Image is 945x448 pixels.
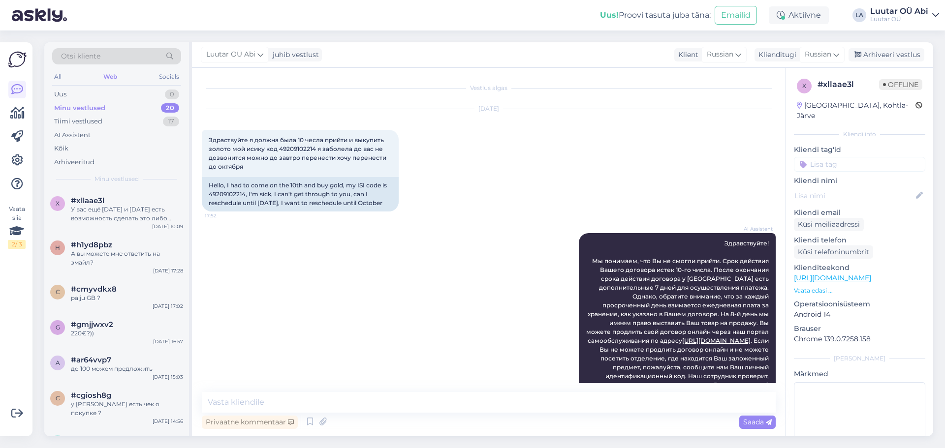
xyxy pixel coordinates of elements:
p: Märkmed [794,369,925,379]
span: Russian [805,49,831,60]
span: #xllaae3l [71,196,104,205]
span: Saada [743,418,772,426]
input: Lisa tag [794,157,925,172]
div: [DATE] 15:03 [153,373,183,381]
p: Kliendi telefon [794,235,925,245]
div: 20 [161,103,179,113]
span: Otsi kliente [61,51,100,61]
input: Lisa nimi [794,190,914,201]
span: Russian [707,49,733,60]
p: Kliendi nimi [794,176,925,186]
div: У вас ещё [DATE] и [DATE] есть возможность сделать это либо через интернет, либо в конторе. [71,205,183,223]
p: Chrome 139.0.7258.158 [794,334,925,344]
div: LA [852,8,866,22]
div: Minu vestlused [54,103,105,113]
span: #cmyvdkx8 [71,285,117,294]
span: 17:52 [205,212,242,219]
div: до 100 можем предложить [71,364,183,373]
span: c [56,288,60,296]
div: Klienditugi [755,50,796,60]
div: Luutar OÜ [870,15,928,23]
span: #ar64vvp7 [71,356,111,364]
span: #gmjjwxv2 [71,320,113,329]
span: Offline [879,79,922,90]
span: g [56,324,60,331]
span: x [56,200,60,207]
a: [URL][DOMAIN_NAME] [794,273,871,282]
div: [DATE] 14:56 [153,418,183,425]
button: Emailid [715,6,757,25]
span: Luutar OÜ Abi [206,49,255,60]
div: [DATE] 16:57 [153,338,183,345]
div: 0 [165,90,179,99]
p: Vaata edasi ... [794,286,925,295]
div: 17 [163,117,179,126]
div: [DATE] 10:09 [152,223,183,230]
div: [DATE] [202,104,776,113]
div: у [PERSON_NAME] есть чек о покупке ? [71,400,183,418]
div: Hello, I had to come on the 10th and buy gold, my ISI code is 49209102214, I'm sick, I can't get ... [202,177,399,211]
div: [GEOGRAPHIC_DATA], Kohtla-Järve [797,100,915,121]
p: Kliendi email [794,208,925,218]
div: juhib vestlust [269,50,319,60]
span: a [56,359,60,366]
div: Klient [674,50,698,60]
span: #h1yd8pbz [71,240,112,249]
p: Kliendi tag'id [794,145,925,155]
div: Tiimi vestlused [54,117,102,126]
span: Здраствуйте я должна была 10 чесла прийти и выкупить золото мой исику код 49209102214 я заболела ... [209,136,388,170]
div: Aktiivne [769,6,829,24]
div: Vaata siia [8,205,26,249]
div: Uus [54,90,66,99]
p: Android 14 [794,309,925,320]
div: А вы можете мне ответить на эмайл? [71,249,183,267]
div: Vestlus algas [202,84,776,92]
div: Küsi telefoninumbrit [794,245,873,259]
a: [URL][DOMAIN_NAME] [682,337,751,344]
div: Proovi tasuta juba täna: [600,9,711,21]
p: Brauser [794,324,925,334]
div: Privaatne kommentaar [202,416,298,429]
img: Askly Logo [8,50,27,69]
div: Web [101,70,119,83]
p: Operatsioonisüsteem [794,299,925,309]
div: [PERSON_NAME] [794,354,925,363]
div: All [52,70,63,83]
p: Klienditeekond [794,263,925,273]
div: Socials [157,70,181,83]
div: Kliendi info [794,130,925,139]
div: Arhiveeri vestlus [849,48,924,61]
div: Kõik [54,144,68,153]
span: Minu vestlused [94,175,139,183]
span: h [55,244,60,251]
div: Arhiveeritud [54,157,94,167]
a: Luutar OÜ AbiLuutar OÜ [870,7,939,23]
div: [DATE] 17:02 [153,302,183,310]
div: [DATE] 17:28 [153,267,183,274]
div: Luutar OÜ Abi [870,7,928,15]
span: AI Assistent [736,225,773,233]
span: x [802,82,806,90]
div: palju GB ? [71,294,183,302]
div: Küsi meiliaadressi [794,218,864,231]
b: Uus! [600,10,619,20]
div: AI Assistent [54,130,91,140]
span: c [56,394,60,402]
div: # xllaae3l [818,79,879,90]
span: #kfocgyak [71,435,112,444]
div: 220€?)) [71,329,183,338]
span: #cgiosh8g [71,391,111,400]
div: 2 / 3 [8,240,26,249]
